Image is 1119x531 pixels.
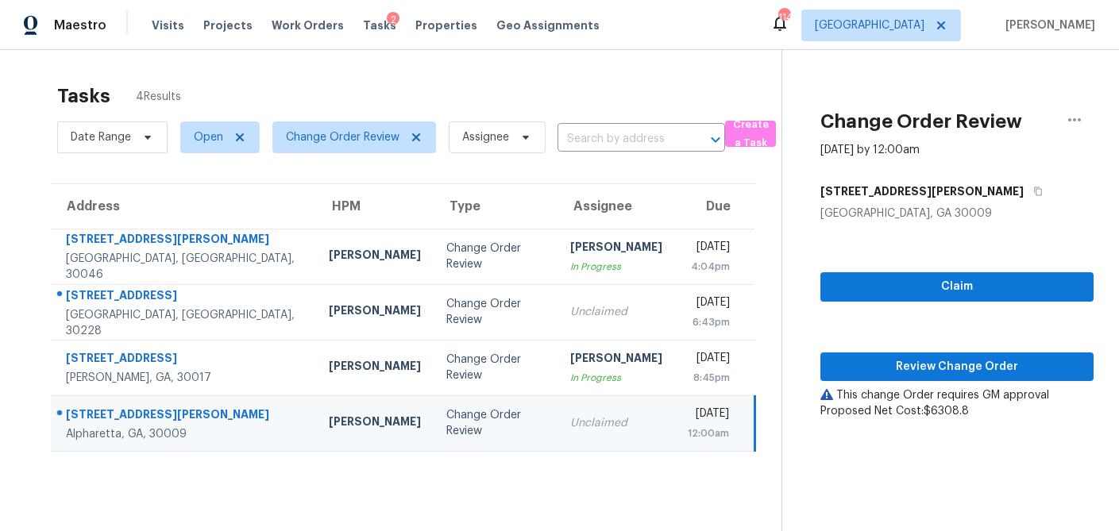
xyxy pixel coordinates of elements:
[66,350,303,370] div: [STREET_ADDRESS]
[66,426,303,442] div: Alpharetta, GA, 30009
[688,370,731,386] div: 8:45pm
[329,302,421,322] div: [PERSON_NAME]
[820,206,1094,221] div: [GEOGRAPHIC_DATA], GA 30009
[820,403,1094,419] div: Proposed Net Cost: $6308.8
[688,294,731,314] div: [DATE]
[329,414,421,433] div: [PERSON_NAME]
[704,129,727,151] button: Open
[286,129,399,145] span: Change Order Review
[136,89,181,105] span: 4 Results
[446,240,545,272] div: Change Order Review
[688,425,729,441] div: 12:00am
[434,184,558,229] th: Type
[570,350,662,370] div: [PERSON_NAME]
[820,183,1024,199] h5: [STREET_ADDRESS][PERSON_NAME]
[66,251,303,283] div: [GEOGRAPHIC_DATA], [GEOGRAPHIC_DATA], 30046
[363,20,396,31] span: Tasks
[71,129,131,145] span: Date Range
[570,415,662,431] div: Unclaimed
[66,370,303,386] div: [PERSON_NAME], GA, 30017
[688,314,731,330] div: 6:43pm
[820,272,1094,302] button: Claim
[152,17,184,33] span: Visits
[57,88,110,104] h2: Tasks
[778,10,789,25] div: 114
[688,350,731,370] div: [DATE]
[415,17,477,33] span: Properties
[558,127,681,152] input: Search by address
[54,17,106,33] span: Maestro
[820,387,1094,403] div: This change Order requires GM approval
[570,304,662,320] div: Unclaimed
[733,116,768,152] span: Create a Task
[462,129,509,145] span: Assignee
[329,247,421,267] div: [PERSON_NAME]
[820,114,1022,129] h2: Change Order Review
[570,239,662,259] div: [PERSON_NAME]
[815,17,924,33] span: [GEOGRAPHIC_DATA]
[66,287,303,307] div: [STREET_ADDRESS]
[446,296,545,328] div: Change Order Review
[688,406,729,425] div: [DATE]
[387,12,399,28] div: 2
[820,352,1094,382] button: Review Change Order
[272,17,344,33] span: Work Orders
[833,277,1081,297] span: Claim
[66,231,303,251] div: [STREET_ADDRESS][PERSON_NAME]
[66,406,303,426] div: [STREET_ADDRESS][PERSON_NAME]
[570,370,662,386] div: In Progress
[194,129,223,145] span: Open
[558,184,675,229] th: Assignee
[1024,177,1045,206] button: Copy Address
[203,17,253,33] span: Projects
[675,184,755,229] th: Due
[688,239,731,259] div: [DATE]
[66,307,303,339] div: [GEOGRAPHIC_DATA], [GEOGRAPHIC_DATA], 30228
[329,358,421,378] div: [PERSON_NAME]
[820,142,920,158] div: [DATE] by 12:00am
[999,17,1095,33] span: [PERSON_NAME]
[316,184,434,229] th: HPM
[446,407,545,439] div: Change Order Review
[51,184,316,229] th: Address
[833,357,1081,377] span: Review Change Order
[688,259,731,275] div: 4:04pm
[570,259,662,275] div: In Progress
[446,352,545,383] div: Change Order Review
[496,17,600,33] span: Geo Assignments
[725,121,776,147] button: Create a Task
